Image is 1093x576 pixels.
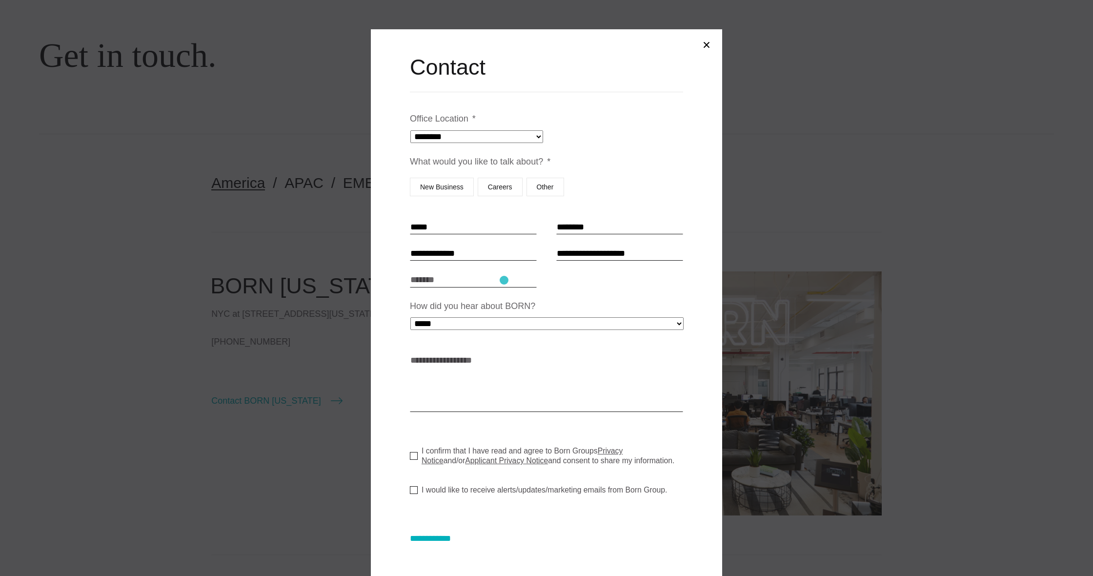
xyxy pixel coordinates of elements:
label: I confirm that I have read and agree to Born Groups and/or and consent to share my information. [410,446,691,466]
a: Applicant Privacy Notice [465,456,548,465]
h2: Contact [410,53,683,82]
label: Other [526,178,564,196]
label: How did you hear about BORN? [410,301,535,312]
label: Office Location [410,113,476,124]
label: Careers [478,178,523,196]
label: What would you like to talk about? [410,156,550,167]
label: New Business [410,178,474,196]
label: I would like to receive alerts/updates/marketing emails from Born Group. [410,485,667,495]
